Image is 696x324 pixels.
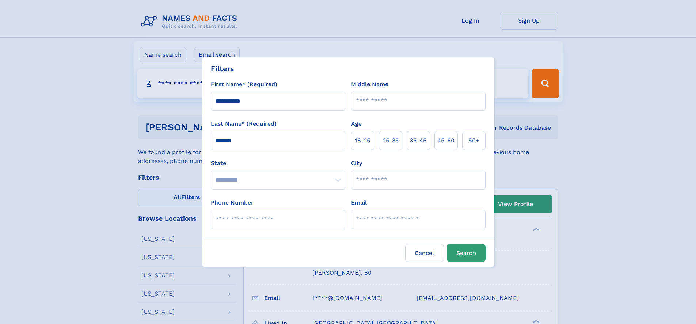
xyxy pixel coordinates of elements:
[383,136,399,145] span: 25‑35
[351,80,388,89] label: Middle Name
[405,244,444,262] label: Cancel
[211,63,234,74] div: Filters
[211,159,345,168] label: State
[351,119,362,128] label: Age
[355,136,370,145] span: 18‑25
[351,198,367,207] label: Email
[211,198,254,207] label: Phone Number
[468,136,479,145] span: 60+
[410,136,426,145] span: 35‑45
[351,159,362,168] label: City
[437,136,455,145] span: 45‑60
[447,244,486,262] button: Search
[211,119,277,128] label: Last Name* (Required)
[211,80,277,89] label: First Name* (Required)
